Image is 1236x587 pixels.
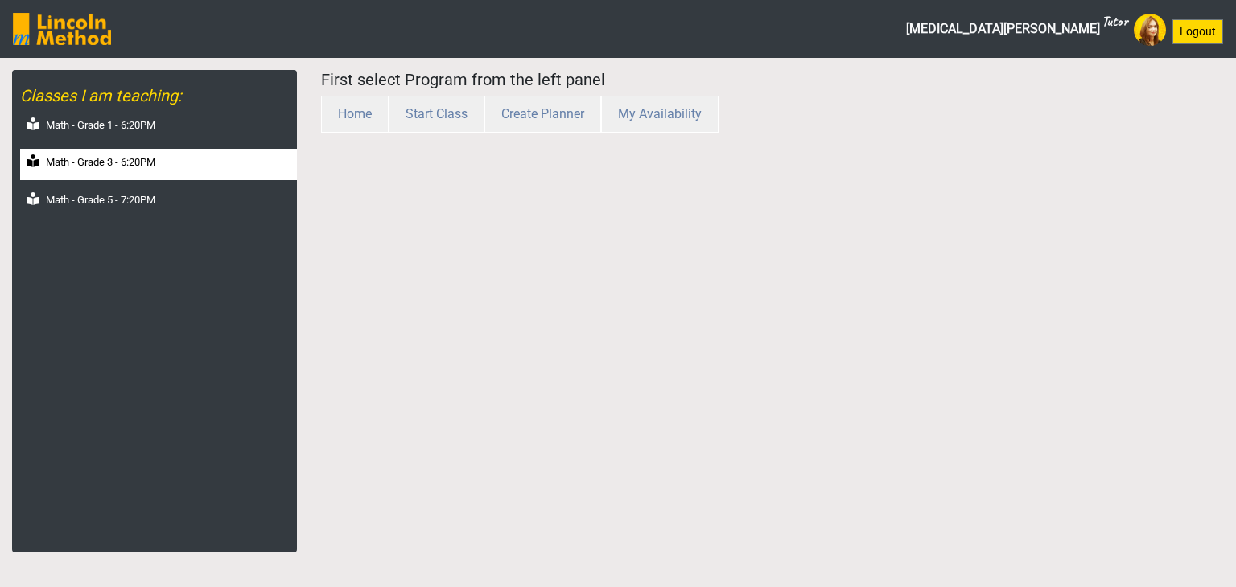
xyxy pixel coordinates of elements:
[1102,12,1127,30] sup: Tutor
[20,112,297,143] a: Math - Grade 1 - 6:20PM
[20,187,297,218] a: Math - Grade 5 - 7:20PM
[321,70,1224,89] h5: First select Program from the left panel
[389,106,484,121] a: Start Class
[13,13,111,45] img: SGY6awQAAAABJRU5ErkJggg==
[484,106,601,121] a: Create Planner
[484,96,601,133] button: Create Planner
[1172,19,1223,44] button: Logout
[321,106,389,121] a: Home
[46,117,155,133] label: Math - Grade 1 - 6:20PM
[906,13,1127,45] span: [MEDICAL_DATA][PERSON_NAME]
[389,96,484,133] button: Start Class
[601,106,719,121] a: My Availability
[46,192,155,208] label: Math - Grade 5 - 7:20PM
[20,149,297,180] a: Math - Grade 3 - 6:20PM
[321,96,389,133] button: Home
[601,96,719,133] button: My Availability
[46,154,155,170] label: Math - Grade 3 - 6:20PM
[1134,14,1166,46] img: Avatar
[20,86,297,105] h5: Classes I am teaching:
